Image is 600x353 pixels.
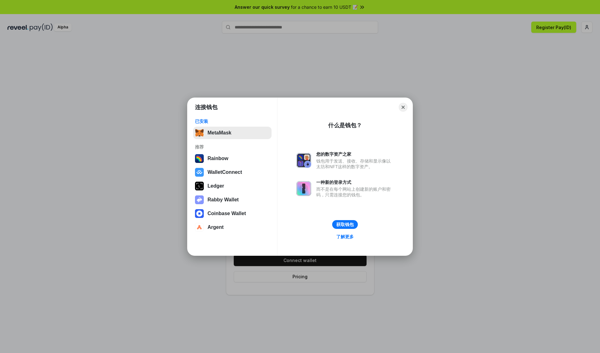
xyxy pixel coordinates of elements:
[316,151,394,157] div: 您的数字资产之家
[195,209,204,218] img: svg+xml,%3Csvg%20width%3D%2228%22%20height%3D%2228%22%20viewBox%3D%220%200%2028%2028%22%20fill%3D...
[193,194,272,206] button: Rabby Wallet
[328,122,362,129] div: 什么是钱包？
[296,153,311,168] img: svg+xml,%3Csvg%20xmlns%3D%22http%3A%2F%2Fwww.w3.org%2F2000%2Fsvg%22%20fill%3D%22none%22%20viewBox...
[195,129,204,137] img: svg+xml,%3Csvg%20fill%3D%22none%22%20height%3D%2233%22%20viewBox%3D%220%200%2035%2033%22%20width%...
[207,211,246,216] div: Coinbase Wallet
[207,156,228,161] div: Rainbow
[207,197,239,203] div: Rabby Wallet
[193,127,272,139] button: MetaMask
[195,223,204,232] img: svg+xml,%3Csvg%20width%3D%2228%22%20height%3D%2228%22%20viewBox%3D%220%200%2028%2028%22%20fill%3D...
[296,181,311,196] img: svg+xml,%3Csvg%20xmlns%3D%22http%3A%2F%2Fwww.w3.org%2F2000%2Fsvg%22%20fill%3D%22none%22%20viewBox...
[195,154,204,163] img: svg+xml,%3Csvg%20width%3D%22120%22%20height%3D%22120%22%20viewBox%3D%220%200%20120%20120%22%20fil...
[193,207,272,220] button: Coinbase Wallet
[195,119,270,124] div: 已安装
[195,182,204,190] img: svg+xml,%3Csvg%20xmlns%3D%22http%3A%2F%2Fwww.w3.org%2F2000%2Fsvg%22%20width%3D%2228%22%20height%3...
[193,180,272,192] button: Ledger
[332,233,357,241] a: 了解更多
[207,169,242,175] div: WalletConnect
[195,168,204,177] img: svg+xml,%3Csvg%20width%3D%2228%22%20height%3D%2228%22%20viewBox%3D%220%200%2028%2028%22%20fill%3D...
[316,186,394,198] div: 而不是在每个网站上创建新的账户和密码，只需连接您的钱包。
[195,195,204,204] img: svg+xml,%3Csvg%20xmlns%3D%22http%3A%2F%2Fwww.w3.org%2F2000%2Fsvg%22%20fill%3D%22none%22%20viewBox...
[316,158,394,169] div: 钱包用于发送、接收、存储和显示像以太坊和NFT这样的数字资产。
[207,130,231,136] div: MetaMask
[195,144,270,150] div: 推荐
[195,103,217,111] h1: 连接钱包
[207,224,224,230] div: Argent
[336,222,354,227] div: 获取钱包
[193,152,272,165] button: Rainbow
[399,103,407,112] button: Close
[332,220,358,229] button: 获取钱包
[336,234,354,240] div: 了解更多
[193,221,272,234] button: Argent
[316,179,394,185] div: 一种新的登录方式
[207,183,224,189] div: Ledger
[193,166,272,179] button: WalletConnect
